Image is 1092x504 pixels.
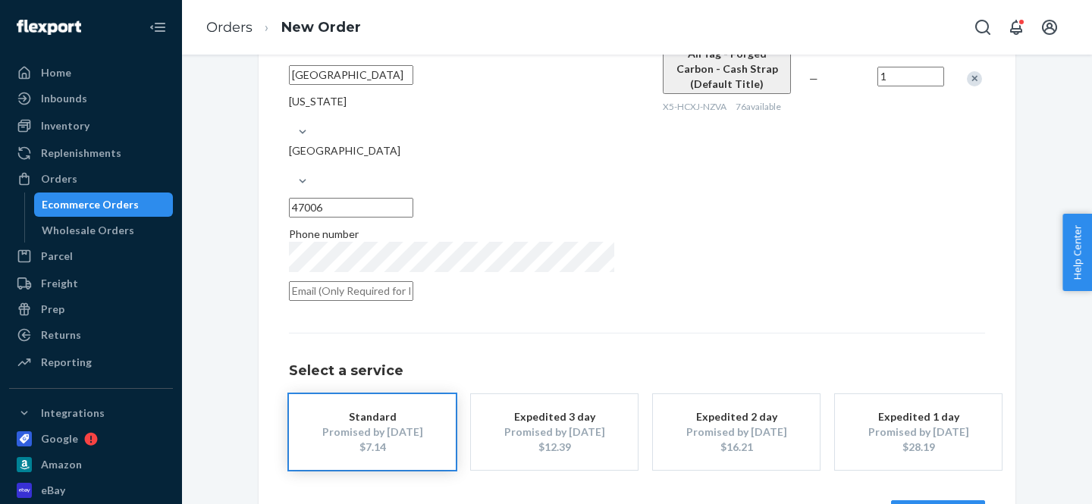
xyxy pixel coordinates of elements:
button: Close Navigation [143,12,173,42]
div: Integrations [41,405,105,421]
span: Phone number [289,227,359,240]
input: Email (Only Required for International) [289,281,413,301]
a: Orders [9,167,173,191]
button: Expedited 1 dayPromised by [DATE]$28.19 [835,394,1002,470]
div: Prep [41,302,64,317]
div: Orders [41,171,77,186]
div: Wholesale Orders [42,223,134,238]
button: Open notifications [1001,12,1031,42]
button: Help Center [1062,214,1092,291]
button: AirTag - Forged Carbon - Cash Strap (Default Title) [663,44,791,94]
a: Orders [206,19,253,36]
div: Amazon [41,457,82,472]
img: Flexport logo [17,20,81,35]
a: Reporting [9,350,173,374]
a: Amazon [9,452,173,477]
a: Freight [9,271,173,296]
div: Expedited 2 day [676,409,797,424]
span: — [809,72,818,85]
ol: breadcrumbs [194,5,373,50]
a: Wholesale Orders [34,218,174,243]
div: [US_STATE] [289,94,614,109]
input: City [289,65,413,85]
div: $7.14 [312,440,433,455]
div: $28.19 [858,440,979,455]
div: $16.21 [676,440,797,455]
button: StandardPromised by [DATE]$7.14 [289,394,456,470]
div: Replenishments [41,146,121,161]
div: Promised by [DATE] [676,424,797,440]
div: $12.39 [494,440,615,455]
input: [GEOGRAPHIC_DATA] [289,158,290,174]
div: Freight [41,276,78,291]
input: ZIP Code [289,198,413,218]
div: Promised by [DATE] [312,424,433,440]
input: Quantity [877,67,944,86]
div: Inbounds [41,91,87,106]
a: Ecommerce Orders [34,193,174,217]
button: Open account menu [1034,12,1065,42]
input: [US_STATE] [289,109,290,124]
a: Replenishments [9,141,173,165]
a: Parcel [9,244,173,268]
div: Parcel [41,249,73,264]
div: Google [41,431,78,446]
button: Integrations [9,401,173,425]
a: New Order [281,19,361,36]
div: Remove Item [967,71,982,86]
div: Expedited 3 day [494,409,615,424]
div: Inventory [41,118,89,133]
div: Ecommerce Orders [42,197,139,212]
button: Open Search Box [968,12,998,42]
a: Inventory [9,114,173,138]
a: Returns [9,323,173,347]
span: X5-HCXJ-NZVA [663,101,726,112]
a: Inbounds [9,86,173,111]
div: Standard [312,409,433,424]
a: Prep [9,297,173,321]
h1: Select a service [289,364,985,379]
div: eBay [41,483,65,498]
a: Home [9,61,173,85]
a: eBay [9,478,173,502]
div: Promised by [DATE] [858,424,979,440]
button: Expedited 3 dayPromised by [DATE]$12.39 [471,394,638,470]
div: Home [41,65,71,80]
div: Reporting [41,355,92,370]
div: Returns [41,327,81,343]
div: [GEOGRAPHIC_DATA] [289,143,614,158]
span: 76 available [736,101,781,112]
span: AirTag - Forged Carbon - Cash Strap (Default Title) [676,47,778,90]
div: Expedited 1 day [858,409,979,424]
a: Google [9,427,173,451]
button: Expedited 2 dayPromised by [DATE]$16.21 [653,394,820,470]
div: Promised by [DATE] [494,424,615,440]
